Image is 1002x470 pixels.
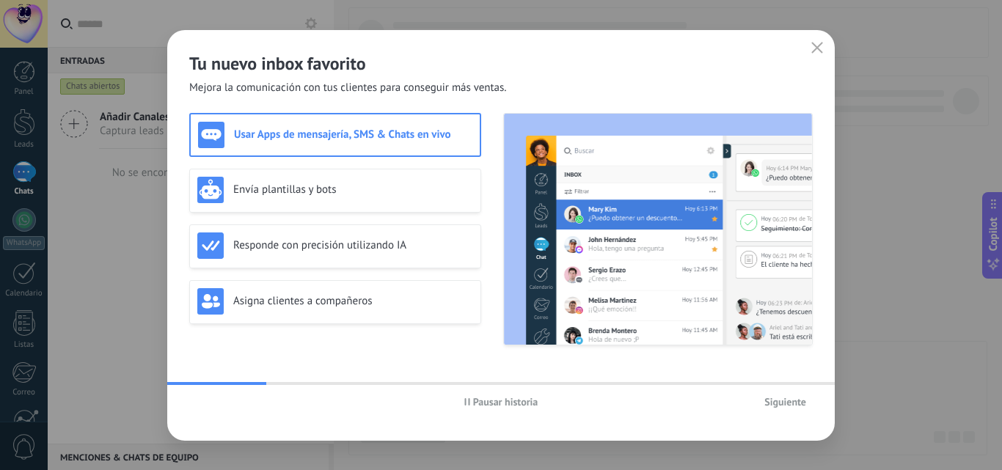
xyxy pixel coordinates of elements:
span: Pausar historia [473,397,538,407]
h3: Envía plantillas y bots [233,183,473,197]
h3: Usar Apps de mensajería, SMS & Chats en vivo [234,128,472,142]
span: Mejora la comunicación con tus clientes para conseguir más ventas. [189,81,507,95]
span: Siguiente [764,397,806,407]
button: Siguiente [758,391,813,413]
h3: Responde con precisión utilizando IA [233,238,473,252]
h2: Tu nuevo inbox favorito [189,52,813,75]
h3: Asigna clientes a compañeros [233,294,473,308]
button: Pausar historia [458,391,545,413]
